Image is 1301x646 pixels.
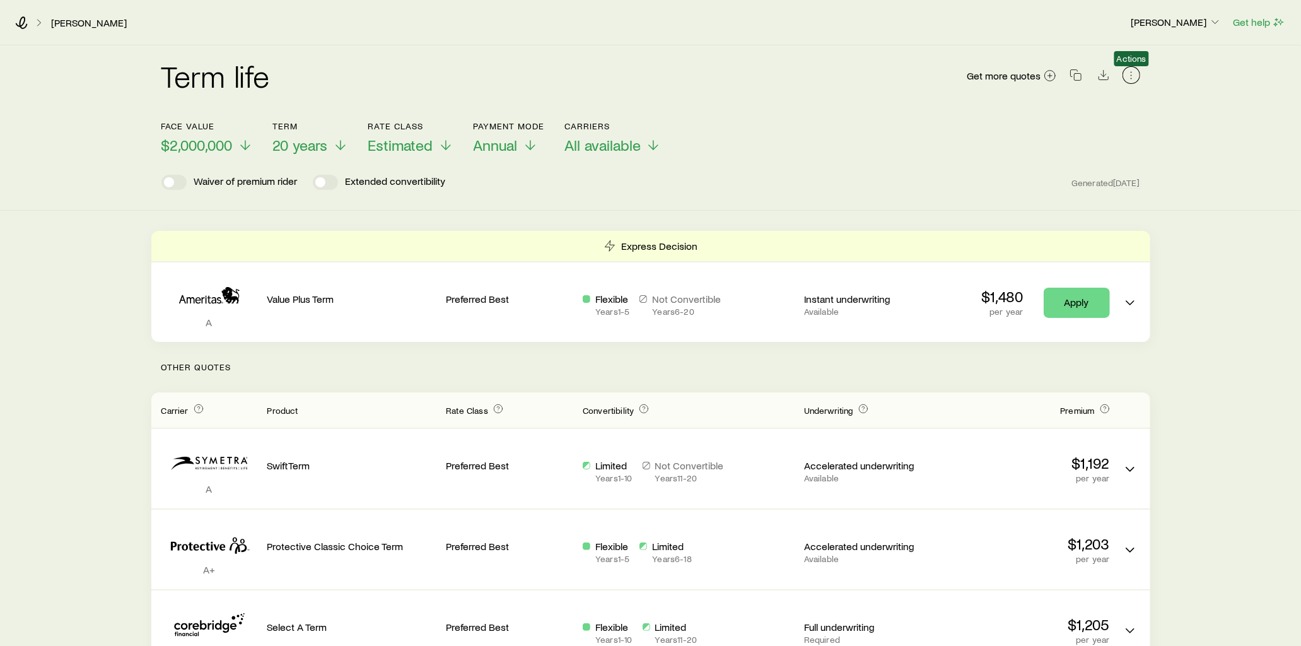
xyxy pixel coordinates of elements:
p: per year [941,473,1110,483]
p: Preferred Best [446,540,573,553]
p: Not Convertible [655,459,724,472]
p: Express Decision [621,240,697,252]
p: Limited [595,459,632,472]
p: Not Convertible [652,293,721,305]
p: Years 1 - 5 [595,307,629,317]
p: Flexible [595,621,632,633]
p: Years 1 - 10 [595,635,632,645]
p: per year [982,307,1024,317]
p: Years 6 - 20 [652,307,721,317]
a: Download CSV [1095,71,1112,83]
span: [DATE] [1114,177,1140,189]
p: $1,192 [941,454,1110,472]
span: Annual [474,136,518,154]
span: $2,000,000 [161,136,233,154]
p: A [161,483,257,495]
span: Rate Class [446,405,488,416]
span: Premium [1060,405,1094,416]
p: Years 1 - 10 [595,473,632,483]
p: Available [804,307,931,317]
p: SwiftTerm [267,459,436,472]
button: Rate ClassEstimated [368,121,453,155]
a: [PERSON_NAME] [50,17,127,29]
div: Term quotes [151,231,1150,342]
p: Years 11 - 20 [655,473,724,483]
p: Carriers [564,121,661,131]
p: Flexible [595,293,629,305]
button: [PERSON_NAME] [1130,15,1222,30]
button: Get help [1232,15,1286,30]
p: per year [941,554,1110,564]
p: Years 1 - 5 [595,554,629,564]
a: Apply [1044,288,1110,318]
p: Preferred Best [446,621,573,633]
span: 20 years [273,136,328,154]
p: $1,203 [941,535,1110,553]
p: [PERSON_NAME] [1131,16,1222,28]
p: A+ [161,563,257,576]
p: Accelerated underwriting [804,459,931,472]
p: Rate Class [368,121,453,131]
p: Payment Mode [474,121,545,131]
span: All available [564,136,641,154]
p: Instant underwriting [804,293,931,305]
p: Years 6 - 18 [652,554,691,564]
p: $1,480 [982,288,1024,305]
p: Available [804,473,931,483]
p: A [161,316,257,329]
p: Other Quotes [151,342,1150,392]
span: Product [267,405,298,416]
p: Value Plus Term [267,293,436,305]
p: Full underwriting [804,621,931,633]
button: CarriersAll available [564,121,661,155]
p: Preferred Best [446,459,573,472]
p: per year [941,635,1110,645]
p: Accelerated underwriting [804,540,931,553]
p: Term [273,121,348,131]
span: Generated [1071,177,1140,189]
p: Years 11 - 20 [655,635,697,645]
p: Required [804,635,931,645]
h2: Term life [161,61,270,91]
p: $1,205 [941,616,1110,633]
span: Underwriting [804,405,853,416]
span: Actions [1117,54,1146,64]
p: Waiver of premium rider [194,175,298,190]
p: Limited [655,621,697,633]
p: Limited [652,540,691,553]
button: Face value$2,000,000 [161,121,253,155]
button: Payment ModeAnnual [474,121,545,155]
button: Term20 years [273,121,348,155]
p: Protective Classic Choice Term [267,540,436,553]
p: Available [804,554,931,564]
span: Carrier [161,405,189,416]
span: Estimated [368,136,433,154]
a: Get more quotes [967,69,1057,83]
p: Flexible [595,540,629,553]
span: Get more quotes [967,71,1041,81]
p: Preferred Best [446,293,573,305]
p: Select A Term [267,621,436,633]
span: Convertibility [583,405,634,416]
p: Extended convertibility [346,175,446,190]
p: Face value [161,121,253,131]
